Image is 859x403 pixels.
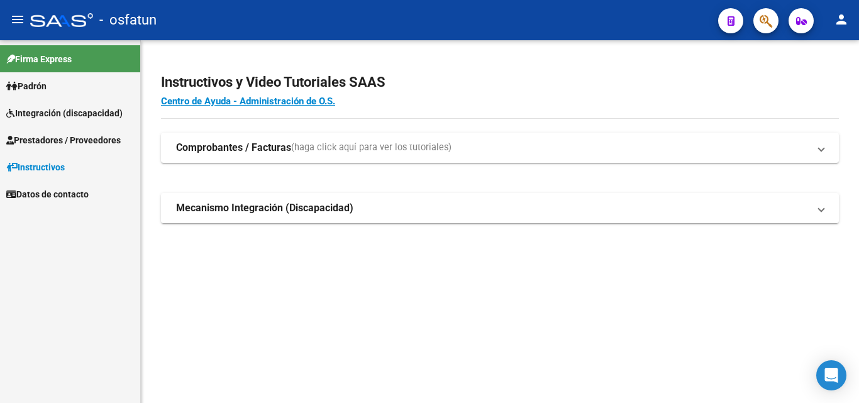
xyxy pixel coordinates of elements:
strong: Mecanismo Integración (Discapacidad) [176,201,353,215]
mat-icon: menu [10,12,25,27]
span: (haga click aquí para ver los tutoriales) [291,141,452,155]
h2: Instructivos y Video Tutoriales SAAS [161,70,839,94]
div: Open Intercom Messenger [816,360,846,390]
span: Datos de contacto [6,187,89,201]
span: Instructivos [6,160,65,174]
mat-expansion-panel-header: Mecanismo Integración (Discapacidad) [161,193,839,223]
mat-icon: person [834,12,849,27]
span: Prestadores / Proveedores [6,133,121,147]
span: Integración (discapacidad) [6,106,123,120]
a: Centro de Ayuda - Administración de O.S. [161,96,335,107]
strong: Comprobantes / Facturas [176,141,291,155]
mat-expansion-panel-header: Comprobantes / Facturas(haga click aquí para ver los tutoriales) [161,133,839,163]
span: Firma Express [6,52,72,66]
span: - osfatun [99,6,157,34]
span: Padrón [6,79,47,93]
